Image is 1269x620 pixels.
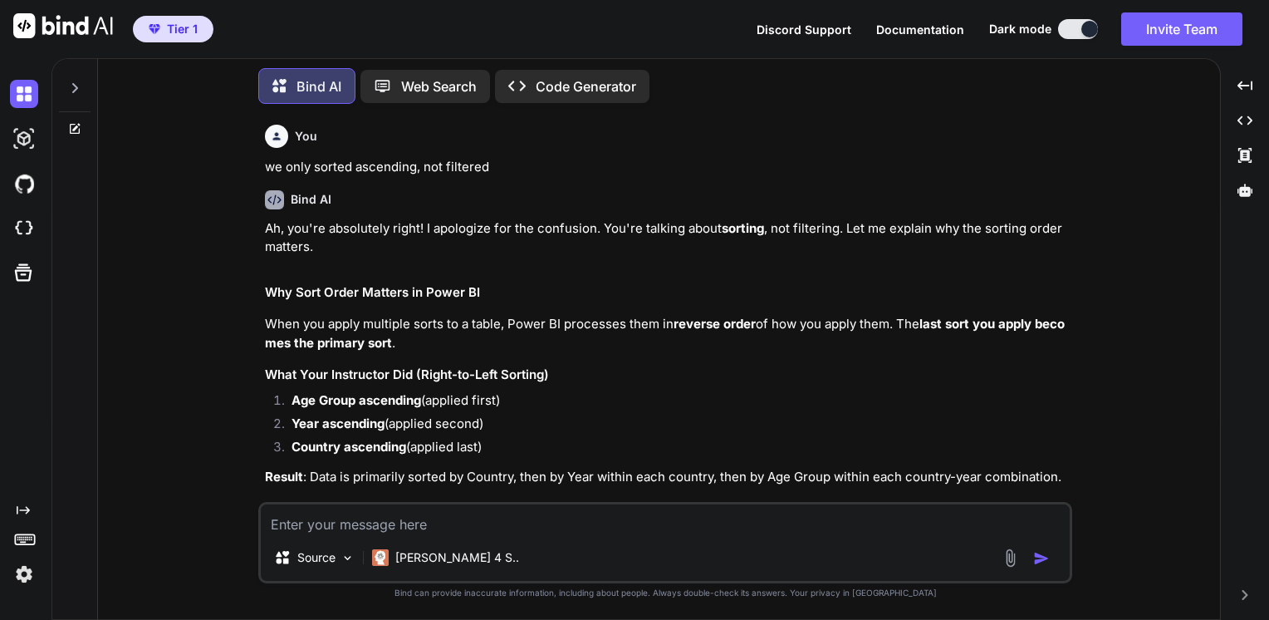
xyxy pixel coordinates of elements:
[10,560,38,588] img: settings
[401,76,477,96] p: Web Search
[10,214,38,243] img: cloudideIcon
[722,220,764,236] strong: sorting
[149,24,160,34] img: premium
[1033,550,1050,567] img: icon
[876,21,964,38] button: Documentation
[265,366,1069,385] h3: What Your Instructor Did (Right-to-Left Sorting)
[265,499,1069,519] h3: What Would Happen with Left-to-Right Sorting
[292,416,385,431] strong: Year ascending
[295,128,317,145] h6: You
[278,438,1069,461] li: (applied last)
[876,22,964,37] span: Documentation
[265,315,1069,352] p: When you apply multiple sorts to a table, Power BI processes them in of how you apply them. The .
[292,439,406,455] strong: Country ascending
[297,549,336,566] p: Source
[372,549,389,566] img: Claude 4 Sonnet
[278,415,1069,438] li: (applied second)
[1001,549,1020,568] img: attachment
[536,76,636,96] p: Code Generator
[13,13,113,38] img: Bind AI
[10,170,38,198] img: githubDark
[278,391,1069,415] li: (applied first)
[265,468,1069,487] p: : Data is primarily sorted by Country, then by Year within each country, then by Age Group within...
[167,21,198,37] span: Tier 1
[757,21,851,38] button: Discord Support
[296,76,341,96] p: Bind AI
[395,549,519,566] p: [PERSON_NAME] 4 S..
[265,283,1069,303] h2: Why Sort Order Matters in Power BI
[291,191,331,208] h6: Bind AI
[265,158,1069,177] p: we only sorted ascending, not filtered
[10,125,38,153] img: darkAi-studio
[292,392,421,408] strong: Age Group ascending
[757,22,851,37] span: Discord Support
[265,469,303,485] strong: Result
[265,219,1069,257] p: Ah, you're absolutely right! I apologize for the confusion. You're talking about , not filtering....
[1121,12,1242,46] button: Invite Team
[989,21,1051,37] span: Dark mode
[133,16,213,42] button: premiumTier 1
[258,587,1072,599] p: Bind can provide inaccurate information, including about people. Always double-check its answers....
[674,316,756,332] strong: reverse order
[265,316,1065,351] strong: last sort you apply becomes the primary sort
[341,551,355,565] img: Pick Models
[10,80,38,108] img: darkChat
